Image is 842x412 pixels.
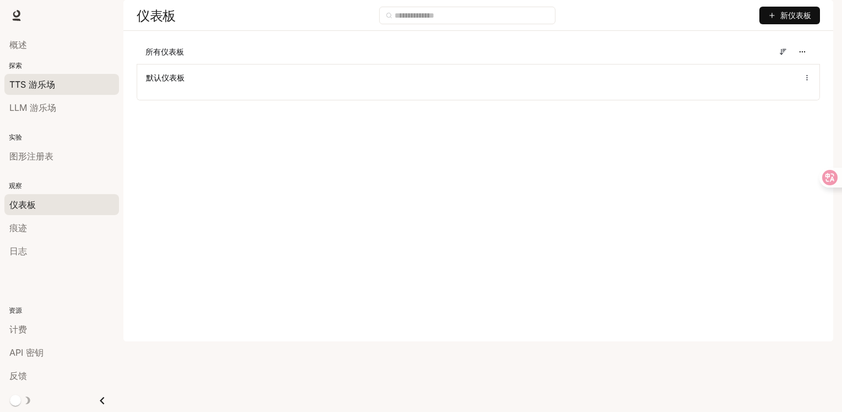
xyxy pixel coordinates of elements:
font: 新仪表板 [780,11,811,20]
button: 新仪表板 [759,7,820,24]
font: 默认仪表板 [146,73,185,82]
font: 所有仪表板 [145,47,184,56]
font: 仪表板 [137,7,176,24]
a: 默认仪表板 [146,72,185,83]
